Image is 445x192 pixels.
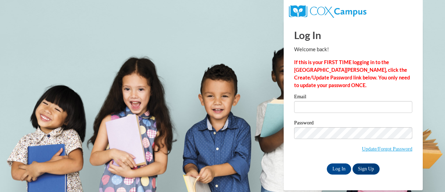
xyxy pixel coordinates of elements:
img: COX Campus [289,5,366,18]
a: Sign Up [353,163,380,175]
a: Update/Forgot Password [362,146,412,152]
label: Password [294,120,412,127]
label: Email [294,94,412,101]
p: Welcome back! [294,46,412,53]
a: COX Campus [289,8,366,14]
input: Log In [327,163,351,175]
strong: If this is your FIRST TIME logging in to the [GEOGRAPHIC_DATA][PERSON_NAME], click the Create/Upd... [294,59,410,88]
h1: Log In [294,28,412,42]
